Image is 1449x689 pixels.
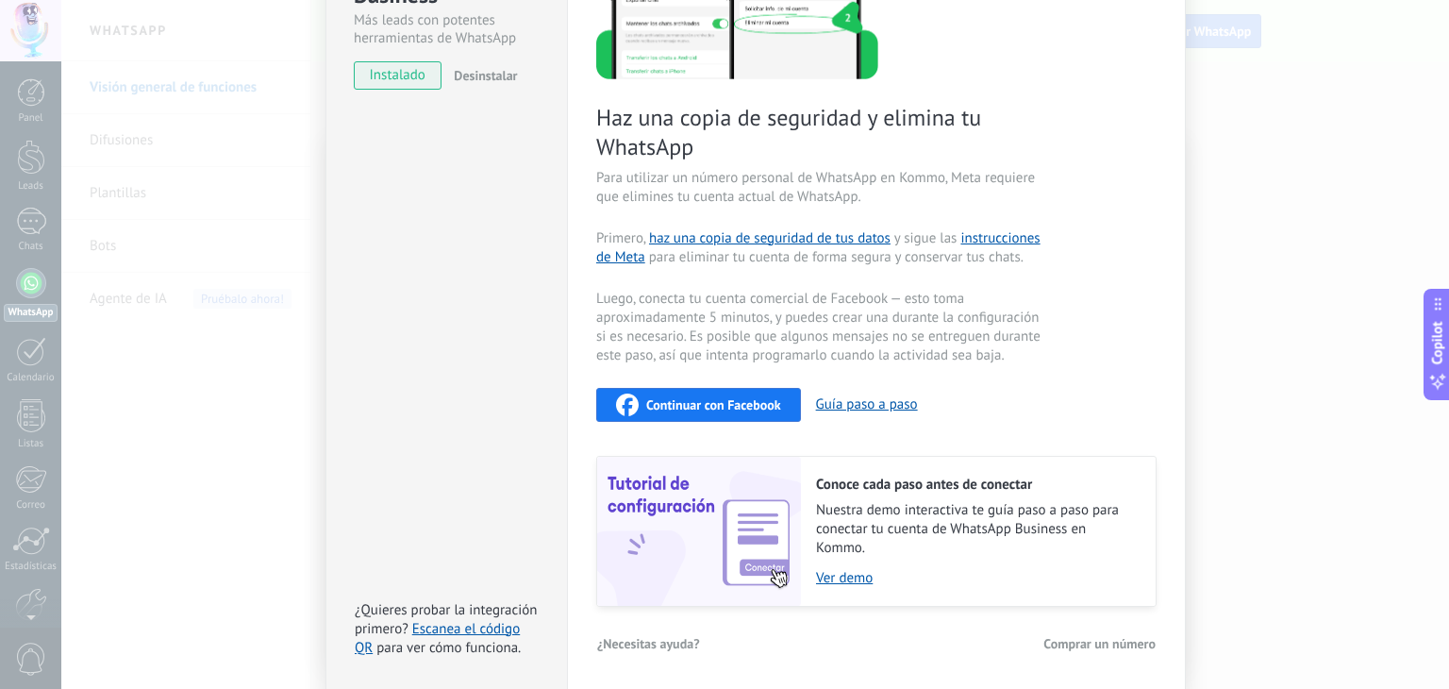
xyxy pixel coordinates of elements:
span: ¿Necesitas ayuda? [597,637,700,650]
button: Desinstalar [446,61,517,90]
span: ¿Quieres probar la integración primero? [355,601,538,638]
button: Continuar con Facebook [596,388,801,422]
div: Más leads con potentes herramientas de WhatsApp [354,11,540,47]
span: Comprar un número [1043,637,1156,650]
span: Copilot [1428,322,1447,365]
span: Desinstalar [454,67,517,84]
a: Escanea el código QR [355,620,520,657]
span: para ver cómo funciona. [376,639,521,657]
button: ¿Necesitas ayuda? [596,630,701,658]
span: Primero, y sigue las para eliminar tu cuenta de forma segura y conservar tus chats. [596,229,1045,267]
button: Guía paso a paso [816,395,918,413]
span: Nuestra demo interactiva te guía paso a paso para conectar tu cuenta de WhatsApp Business en Kommo. [816,501,1137,558]
span: Haz una copia de seguridad y elimina tu WhatsApp [596,103,1045,161]
a: Ver demo [816,569,1137,587]
span: Para utilizar un número personal de WhatsApp en Kommo, Meta requiere que elimines tu cuenta actua... [596,169,1045,207]
a: instrucciones de Meta [596,229,1041,266]
span: Continuar con Facebook [646,398,781,412]
span: instalado [355,61,441,90]
button: Comprar un número [1042,630,1157,658]
h2: Conoce cada paso antes de conectar [816,476,1137,494]
span: Luego, conecta tu cuenta comercial de Facebook — esto toma aproximadamente 5 minutos, y puedes cr... [596,290,1045,365]
a: haz una copia de seguridad de tus datos [649,229,891,247]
